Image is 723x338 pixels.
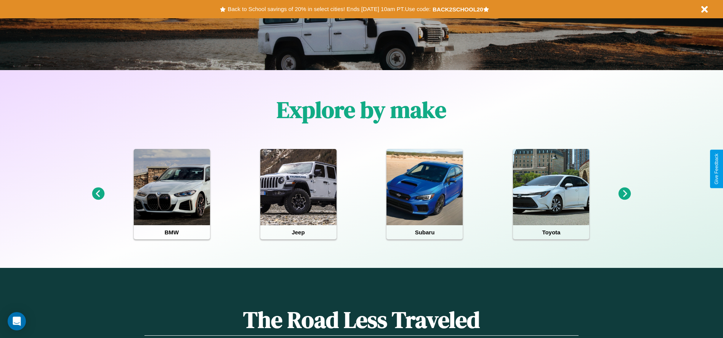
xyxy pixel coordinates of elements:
[226,4,432,14] button: Back to School savings of 20% in select cities! Ends [DATE] 10am PT.Use code:
[433,6,483,13] b: BACK2SCHOOL20
[260,225,337,239] h4: Jeep
[386,225,463,239] h4: Subaru
[513,225,589,239] h4: Toyota
[8,312,26,330] div: Open Intercom Messenger
[134,225,210,239] h4: BMW
[277,94,446,125] h1: Explore by make
[714,154,719,184] div: Give Feedback
[144,304,578,336] h1: The Road Less Traveled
